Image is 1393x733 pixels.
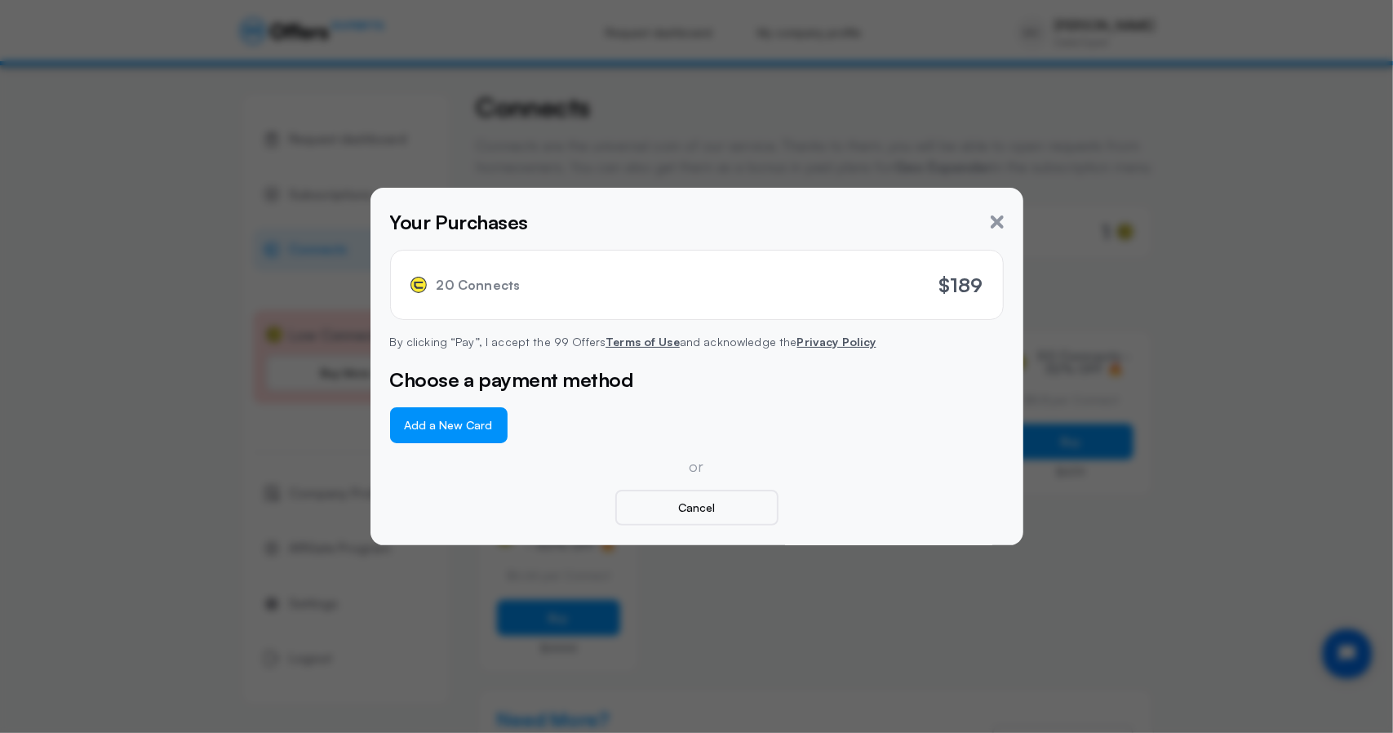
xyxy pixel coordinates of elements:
[14,14,63,63] button: Open chat widget
[390,365,1004,394] h5: Choose a payment method
[514,407,632,443] iframe: Secure payment button frame
[390,207,528,237] h5: Your Purchases
[615,490,779,526] button: Cancel
[606,335,680,349] a: Terms of Use
[437,278,521,293] span: 20 Connects
[939,270,983,300] p: $189
[390,333,1004,351] p: By clicking “Pay”, I accept the 99 Offers and acknowledge the
[390,456,1004,477] p: or
[797,335,876,349] a: Privacy Policy
[390,407,508,443] button: Add a New Card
